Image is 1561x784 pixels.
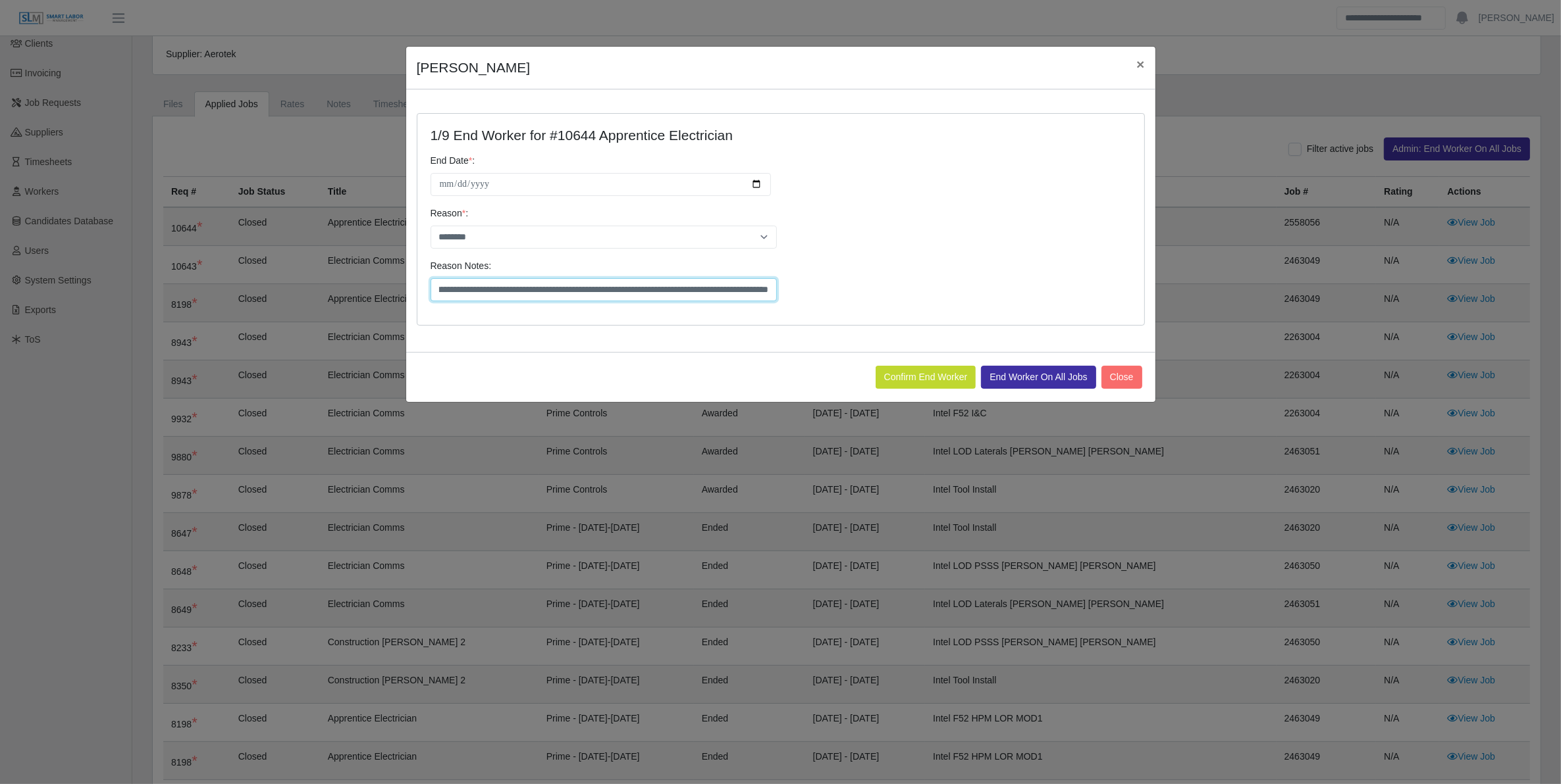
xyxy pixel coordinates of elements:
label: End Date : [431,154,475,168]
button: Confirm End Worker [876,366,976,389]
button: Close [1101,366,1142,389]
button: End Worker On All Jobs [981,366,1096,389]
span: × [1136,57,1144,72]
h4: [PERSON_NAME] [417,57,531,78]
label: Reason Notes: [431,259,492,273]
label: Reason : [431,207,469,220]
h4: 1/9 End Worker for #10644 Apprentice Electrician [431,127,951,143]
button: Close [1126,47,1155,82]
